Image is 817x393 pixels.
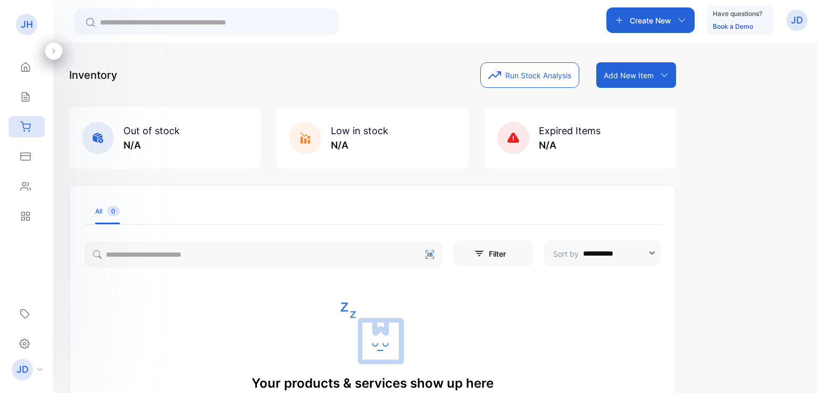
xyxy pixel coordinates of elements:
[21,18,33,31] p: JH
[786,7,807,33] button: JD
[95,207,120,216] div: All
[331,138,388,152] p: N/A
[480,62,579,88] button: Run Stock Analysis
[713,9,762,19] p: Have questions?
[340,301,404,365] img: empty state
[331,125,388,136] span: Low in stock
[69,67,117,83] p: Inventory
[791,13,803,27] p: JD
[544,241,661,266] button: Sort by
[16,363,29,376] p: JD
[713,22,753,30] a: Book a Demo
[252,374,494,393] p: Your products & services show up here
[123,125,180,136] span: Out of stock
[604,70,654,81] p: Add New Item
[123,138,180,152] p: N/A
[606,7,695,33] button: Create New
[107,206,120,216] span: 0
[539,138,601,152] p: N/A
[772,348,817,393] iframe: LiveChat chat widget
[539,125,601,136] span: Expired Items
[553,248,579,259] p: Sort by
[630,15,671,26] p: Create New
